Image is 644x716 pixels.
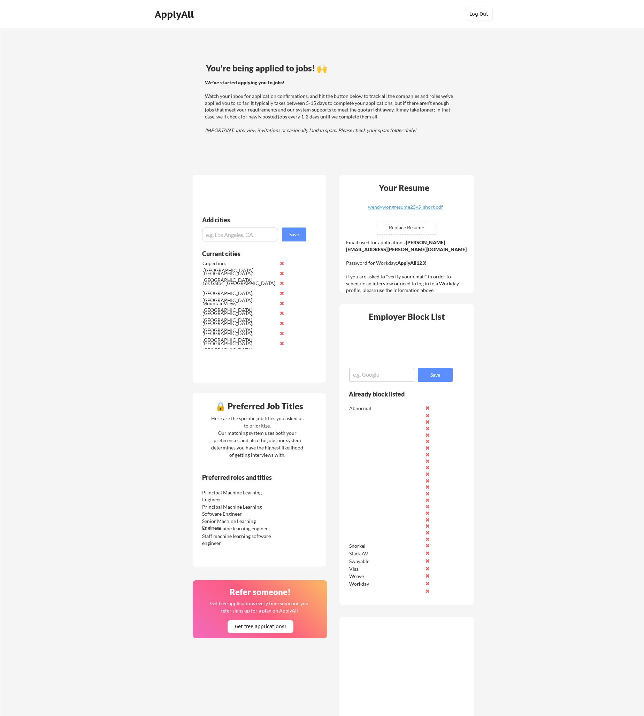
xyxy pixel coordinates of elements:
[202,474,297,480] div: Preferred roles and titles
[418,368,453,382] button: Save
[206,64,457,72] div: You're being applied to jobs! 🙌
[202,300,276,314] div: MountainView, [GEOGRAPHIC_DATA]
[282,228,306,241] button: Save
[342,313,472,321] div: Employer Block List
[349,542,423,549] div: Snorkel
[364,205,447,215] a: wendywongresume25v5_short.pdf
[346,239,467,252] strong: [PERSON_NAME][EMAIL_ADDRESS][PERSON_NAME][DOMAIN_NAME]
[349,573,423,580] div: Weave
[205,79,456,134] div: Watch your inbox for application confirmations, and hit the button below to track all the compani...
[202,340,276,354] div: [GEOGRAPHIC_DATA], [GEOGRAPHIC_DATA]
[202,280,276,287] div: Los Gatos, [GEOGRAPHIC_DATA]
[194,402,324,410] div: 🔒 Preferred Job Titles
[349,558,423,565] div: Swayable
[349,405,423,412] div: Abnormal
[209,415,305,459] div: Here are the specific job titles you asked us to prioritize. Our matching system uses both your p...
[349,580,423,587] div: Workday
[202,525,276,532] div: Staff machine learning engineer
[202,533,276,546] div: Staff machine learning software engineer
[349,550,423,557] div: Stack AV
[210,600,309,614] div: Get free applications every time someone you refer signs up for a plan on ApplyAll
[202,251,299,257] div: Current cities
[202,260,276,274] div: Cupertino, [GEOGRAPHIC_DATA]
[202,518,276,531] div: Senior Machine Learning Engineer
[202,290,276,303] div: [GEOGRAPHIC_DATA], [GEOGRAPHIC_DATA]
[195,588,325,596] div: Refer someone!
[202,320,276,333] div: [GEOGRAPHIC_DATA], [GEOGRAPHIC_DATA]
[155,8,196,20] div: ApplyAll
[465,7,493,21] button: Log Out
[202,489,276,503] div: Principal Machine Learning Engineer
[346,239,469,294] div: Email used for applications: Password for Workday: If you are asked to "verify your email" in ord...
[228,620,293,633] button: Get free applications!
[205,79,284,85] strong: We've started applying you to jobs!
[202,330,276,344] div: [GEOGRAPHIC_DATA], [GEOGRAPHIC_DATA]
[202,228,278,241] input: e.g. Los Angeles, CA
[202,270,276,284] div: [GEOGRAPHIC_DATA], [GEOGRAPHIC_DATA]
[349,391,443,397] div: Already block listed
[202,217,308,223] div: Add cities
[202,503,276,517] div: Principal Machine Learning Software Engineer
[397,260,427,266] strong: ApplyAll123!
[349,565,423,572] div: Visa
[370,184,439,192] div: Your Resume
[205,127,416,133] em: IMPORTANT: Interview invitations occasionally land in spam. Please check your spam folder daily!
[364,205,447,209] div: wendywongresume25v5_short.pdf
[202,310,276,323] div: [GEOGRAPHIC_DATA], [GEOGRAPHIC_DATA]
